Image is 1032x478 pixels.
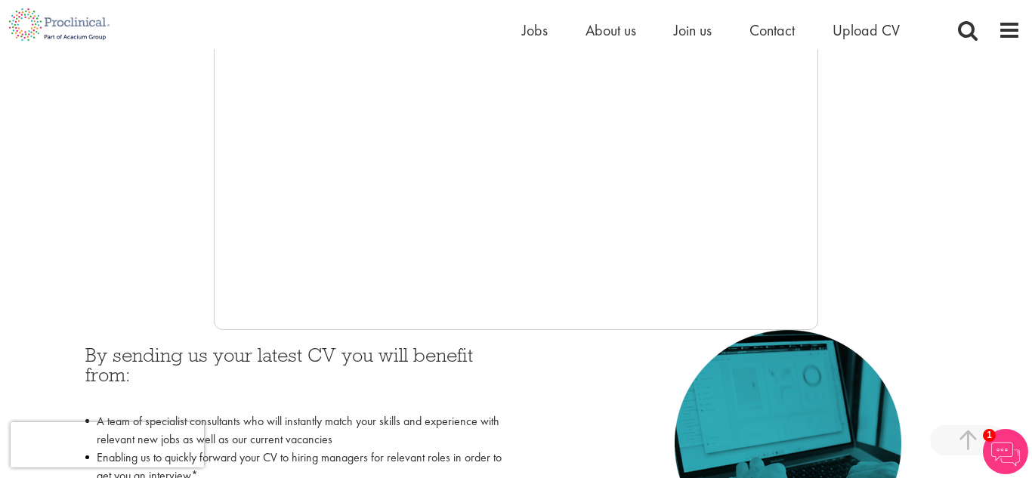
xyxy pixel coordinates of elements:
[85,345,505,405] h3: By sending us your latest CV you will benefit from:
[833,20,900,40] a: Upload CV
[983,429,996,442] span: 1
[983,429,1028,474] img: Chatbot
[522,20,548,40] a: Jobs
[749,20,795,40] a: Contact
[85,412,505,449] li: A team of specialist consultants who will instantly match your skills and experience with relevan...
[674,20,712,40] a: Join us
[586,20,636,40] a: About us
[11,422,204,467] iframe: reCAPTCHA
